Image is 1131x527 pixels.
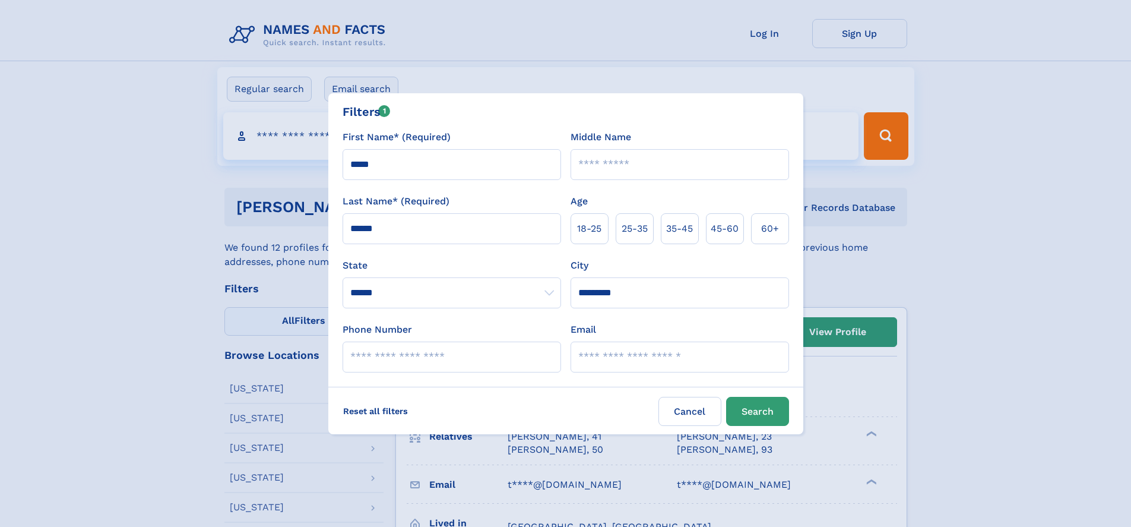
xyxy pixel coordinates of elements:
[622,222,648,236] span: 25‑35
[761,222,779,236] span: 60+
[343,194,449,209] label: Last Name* (Required)
[726,397,789,426] button: Search
[335,397,416,425] label: Reset all filters
[343,323,412,337] label: Phone Number
[658,397,721,426] label: Cancel
[343,258,561,273] label: State
[571,258,588,273] label: City
[343,130,451,144] label: First Name* (Required)
[571,194,588,209] label: Age
[711,222,739,236] span: 45‑60
[577,222,601,236] span: 18‑25
[571,323,596,337] label: Email
[666,222,693,236] span: 35‑45
[343,103,391,121] div: Filters
[571,130,631,144] label: Middle Name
